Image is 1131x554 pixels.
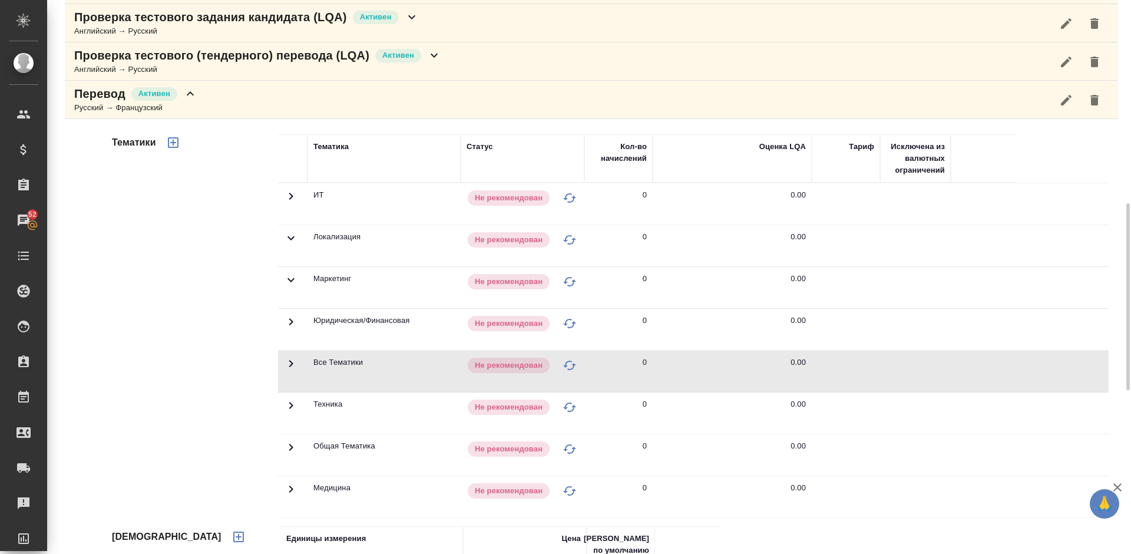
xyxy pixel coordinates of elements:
td: 0.00 [653,267,812,308]
a: 52 [3,206,44,235]
p: Проверка тестового задания кандидата (LQA) [74,9,347,25]
div: Статус [467,141,493,153]
td: ИТ [307,183,461,225]
td: Медицина [307,476,461,517]
p: Не рекомендован [475,360,543,371]
div: 0 [643,482,647,494]
div: 0 [643,189,647,201]
td: Юридическая/Финансовая [307,309,461,350]
span: Toggle Row Expanded [284,405,298,414]
p: Активен [382,50,414,61]
td: 0.00 [653,434,812,476]
p: Не рекомендован [475,443,543,455]
span: Toggle Row Expanded [284,489,298,498]
td: 0.00 [653,351,812,392]
td: Маркетинг [307,267,461,308]
p: Активен [138,88,170,100]
button: Изменить статус на "В черном списке" [561,482,578,500]
td: 0.00 [653,476,812,517]
span: Toggle Row Expanded [284,364,298,372]
span: 🙏 [1094,492,1115,516]
button: Изменить статус на "В черном списке" [561,273,578,291]
button: Удалить услугу [1080,9,1109,38]
div: Английский → Русский [74,25,419,37]
div: 0 [643,357,647,368]
div: Исключена из валютных ограничений [886,141,945,176]
button: Изменить статус на "В черном списке" [561,440,578,458]
p: Не рекомендован [475,485,543,497]
button: Добавить тематику [159,128,187,157]
td: Техника [307,393,461,434]
button: Редактировать услугу [1052,9,1080,38]
button: Изменить статус на "В черном списке" [561,315,578,332]
div: Кол-во начислений [590,141,647,164]
div: Цена [561,533,581,545]
button: 🙏 [1090,489,1119,519]
span: Toggle Row Expanded [284,280,298,289]
div: 0 [643,273,647,285]
div: 0 [643,398,647,410]
p: Не рекомендован [475,318,543,329]
p: Не рекомендован [475,401,543,413]
div: Единицы измерения [286,533,366,545]
span: Toggle Row Expanded [284,196,298,205]
button: Редактировать услугу [1052,48,1080,76]
td: 0.00 [653,183,812,225]
div: Проверка тестового (тендерного) перевода (LQA)АктивенАнглийский → Русский [65,42,1118,81]
span: Toggle Row Expanded [284,238,298,247]
div: 0 [643,440,647,452]
div: Русский → Французский [74,102,197,114]
p: Проверка тестового (тендерного) перевода (LQA) [74,47,369,64]
td: 0.00 [653,225,812,266]
p: Не рекомендован [475,192,543,204]
span: Toggle Row Expanded [284,322,298,331]
td: Локализация [307,225,461,266]
button: Изменить статус на "В черном списке" [561,357,578,374]
span: 52 [21,209,44,220]
div: 0 [643,231,647,243]
div: Тариф [849,141,874,153]
div: Оценка LQA [759,141,806,153]
button: Удалить услугу [1080,86,1109,114]
div: Английский → Русский [74,64,441,75]
td: Общая Тематика [307,434,461,476]
div: Проверка тестового задания кандидата (LQA)АктивенАнглийский → Русский [65,4,1118,42]
h4: Тематики [112,136,156,150]
button: Изменить статус на "В черном списке" [561,189,578,207]
button: Редактировать услугу [1052,86,1080,114]
td: Все Тематики [307,351,461,392]
span: Toggle Row Expanded [284,447,298,456]
div: ПереводАктивенРусский → Французский [65,81,1118,119]
p: Не рекомендован [475,276,543,288]
td: 0.00 [653,309,812,350]
p: Перевод [74,85,125,102]
div: Тематика [313,141,349,153]
button: Изменить статус на "В черном списке" [561,398,578,416]
h4: [DEMOGRAPHIC_DATA] [112,530,221,544]
td: 0.00 [653,393,812,434]
button: Изменить статус на "В черном списке" [561,231,578,249]
button: Добавить тариф [224,523,253,551]
button: Удалить услугу [1080,48,1109,76]
p: Активен [360,11,392,23]
div: 0 [643,315,647,327]
p: Не рекомендован [475,234,543,246]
